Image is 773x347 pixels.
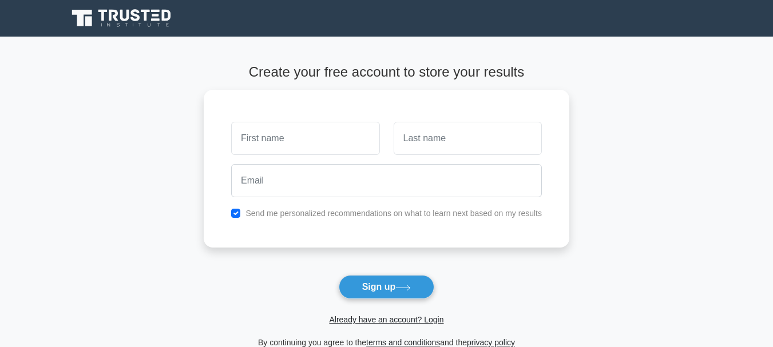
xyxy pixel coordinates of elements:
a: Already have an account? Login [329,315,443,324]
input: First name [231,122,379,155]
a: terms and conditions [366,338,440,347]
h4: Create your free account to store your results [204,64,569,81]
input: Email [231,164,542,197]
input: Last name [394,122,542,155]
label: Send me personalized recommendations on what to learn next based on my results [245,209,542,218]
button: Sign up [339,275,435,299]
a: privacy policy [467,338,515,347]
